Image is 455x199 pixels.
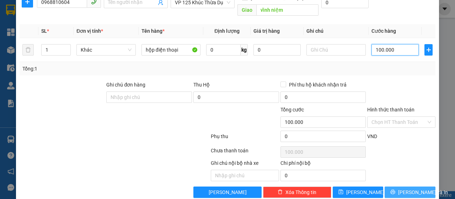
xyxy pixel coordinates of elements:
[306,44,366,56] input: Ghi Chú
[424,44,433,56] button: plus
[253,28,280,34] span: Giá trị hàng
[9,9,44,44] img: logo.jpg
[39,26,161,35] li: Hotline: 19003239 - 0926.621.621
[367,107,414,112] label: Hình thức thanh toán
[241,44,248,56] span: kg
[63,44,70,50] span: Increase Value
[237,4,256,16] span: Giao
[211,159,279,170] div: Ghi chú nội bộ nhà xe
[385,187,435,198] button: printer[PERSON_NAME] và In
[280,159,366,170] div: Chi phí nội bộ
[81,44,132,55] span: Khác
[367,133,377,139] span: VND
[338,189,343,195] span: save
[65,51,69,55] span: down
[278,189,283,195] span: delete
[263,187,331,198] button: deleteXóa Thông tin
[76,28,103,34] span: Đơn vị tính
[41,28,47,34] span: SL
[256,4,318,16] input: Dọc đường
[390,189,395,195] span: printer
[193,82,210,88] span: Thu Hộ
[106,91,192,103] input: Ghi chú đơn hàng
[253,44,301,56] input: 0
[280,107,304,112] span: Tổng cước
[141,44,201,56] input: VD: Bàn, Ghế
[209,188,247,196] span: [PERSON_NAME]
[398,188,448,196] span: [PERSON_NAME] và In
[141,28,165,34] span: Tên hàng
[286,81,349,89] span: Phí thu hộ khách nhận trả
[346,188,384,196] span: [PERSON_NAME]
[304,24,369,38] th: Ghi chú
[371,28,396,34] span: Cước hàng
[54,8,146,17] b: [PERSON_NAME] Sunrise
[77,52,123,67] h1: MZREVX1R
[22,65,176,73] div: Tổng: 1
[39,17,161,26] li: Số [GEOGRAPHIC_DATA], [GEOGRAPHIC_DATA]
[67,37,133,46] b: Gửi khách hàng
[214,28,240,34] span: Định lượng
[425,47,432,53] span: plus
[106,82,145,88] label: Ghi chú đơn hàng
[9,52,73,75] b: GỬI : Văn phòng Lào Cai
[22,44,34,56] button: delete
[285,188,316,196] span: Xóa Thông tin
[211,170,279,181] input: Nhập ghi chú
[210,132,280,145] div: Phụ thu
[65,46,69,50] span: up
[333,187,384,198] button: save[PERSON_NAME]
[63,50,70,55] span: Decrease Value
[193,187,262,198] button: [PERSON_NAME]
[210,147,280,159] div: Chưa thanh toán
